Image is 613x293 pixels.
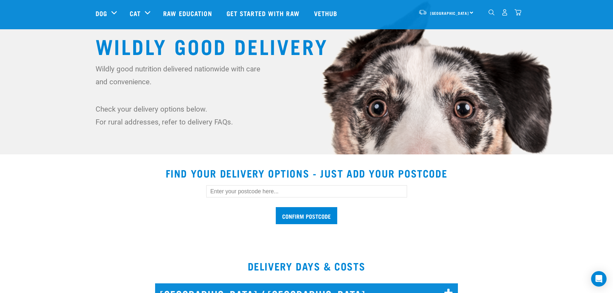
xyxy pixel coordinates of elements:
h1: Wildly Good Delivery [96,34,518,57]
h2: Find your delivery options - just add your postcode [8,167,605,179]
div: Open Intercom Messenger [591,271,607,287]
img: home-icon-1@2x.png [488,9,495,15]
a: Cat [130,8,141,18]
a: Vethub [308,0,346,26]
a: Dog [96,8,107,18]
p: Wildly good nutrition delivered nationwide with care and convenience. [96,62,265,88]
img: van-moving.png [418,9,427,15]
a: Get started with Raw [220,0,308,26]
input: Confirm postcode [276,207,337,224]
span: [GEOGRAPHIC_DATA] [430,12,469,14]
input: Enter your postcode here... [206,185,407,197]
a: Raw Education [157,0,220,26]
img: home-icon@2x.png [515,9,521,16]
img: user.png [501,9,508,16]
p: Check your delivery options below. For rural addresses, refer to delivery FAQs. [96,103,265,128]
